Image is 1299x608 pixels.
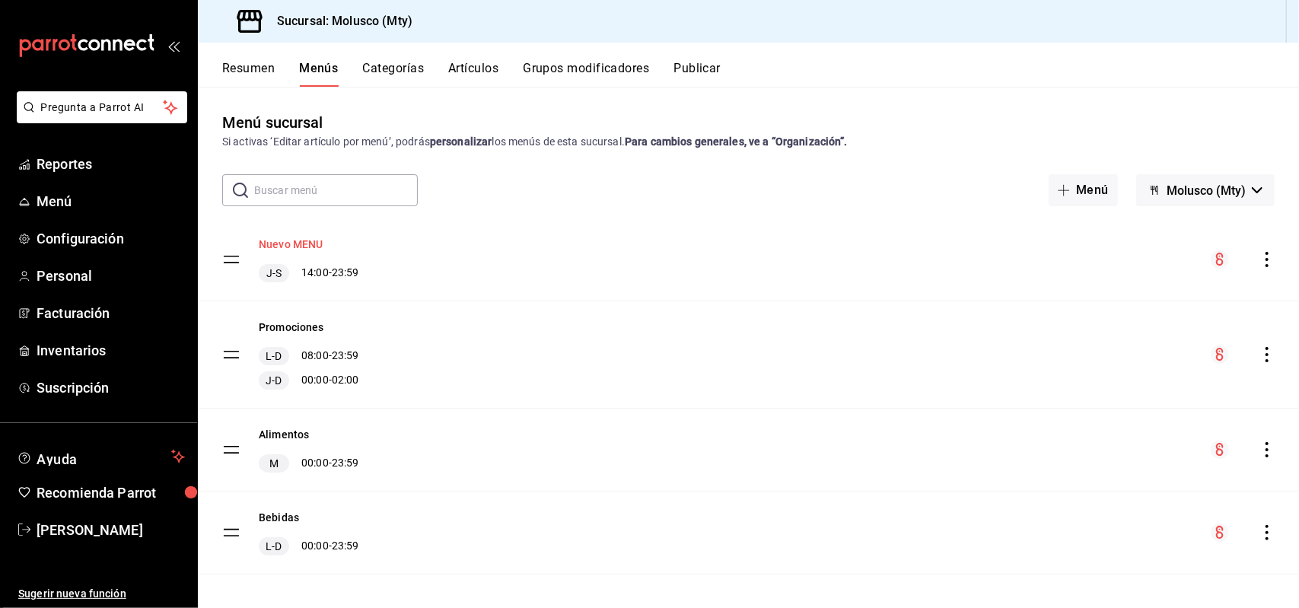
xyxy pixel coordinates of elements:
button: actions [1259,347,1275,362]
div: 08:00 - 23:59 [259,347,359,365]
span: L-D [263,539,285,554]
button: actions [1259,252,1275,267]
span: Facturación [37,303,185,323]
span: J-D [263,373,285,388]
button: Promociones [259,320,324,335]
span: Pregunta a Parrot AI [41,100,164,116]
button: Resumen [222,61,275,87]
button: drag [222,524,240,542]
span: Menú [37,191,185,212]
div: Si activas ‘Editar artículo por menú’, podrás los menús de esta sucursal. [222,134,1275,150]
span: Reportes [37,154,185,174]
button: Menú [1049,174,1118,206]
h3: Sucursal: Molusco (Mty) [265,12,412,30]
span: Inventarios [37,340,185,361]
button: open_drawer_menu [167,40,180,52]
button: Nuevo MENU [259,237,323,252]
button: Alimentos [259,427,309,442]
span: Recomienda Parrot [37,482,185,503]
span: Sugerir nueva función [18,586,185,602]
button: Pregunta a Parrot AI [17,91,187,123]
button: Bebidas [259,510,299,525]
span: J-S [263,266,285,281]
button: actions [1259,442,1275,457]
a: Pregunta a Parrot AI [11,110,187,126]
button: Menús [299,61,338,87]
div: 00:00 - 02:00 [259,371,359,390]
button: drag [222,441,240,459]
button: Artículos [448,61,498,87]
div: Menú sucursal [222,111,323,134]
span: Personal [37,266,185,286]
button: drag [222,345,240,364]
span: M [266,456,282,471]
button: drag [222,250,240,269]
table: menu-maker-table [198,218,1299,575]
strong: personalizar [430,135,492,148]
span: [PERSON_NAME] [37,520,185,540]
button: Categorías [363,61,425,87]
span: Suscripción [37,377,185,398]
div: 00:00 - 23:59 [259,454,359,473]
button: Molusco (Mty) [1136,174,1275,206]
button: Publicar [673,61,721,87]
div: navigation tabs [222,61,1299,87]
div: 00:00 - 23:59 [259,537,359,555]
span: Molusco (Mty) [1167,183,1246,198]
strong: Para cambios generales, ve a “Organización”. [625,135,848,148]
span: Configuración [37,228,185,249]
button: Grupos modificadores [523,61,649,87]
span: Ayuda [37,447,165,466]
div: 14:00 - 23:59 [259,264,359,282]
input: Buscar menú [254,175,418,205]
span: L-D [263,349,285,364]
button: actions [1259,525,1275,540]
